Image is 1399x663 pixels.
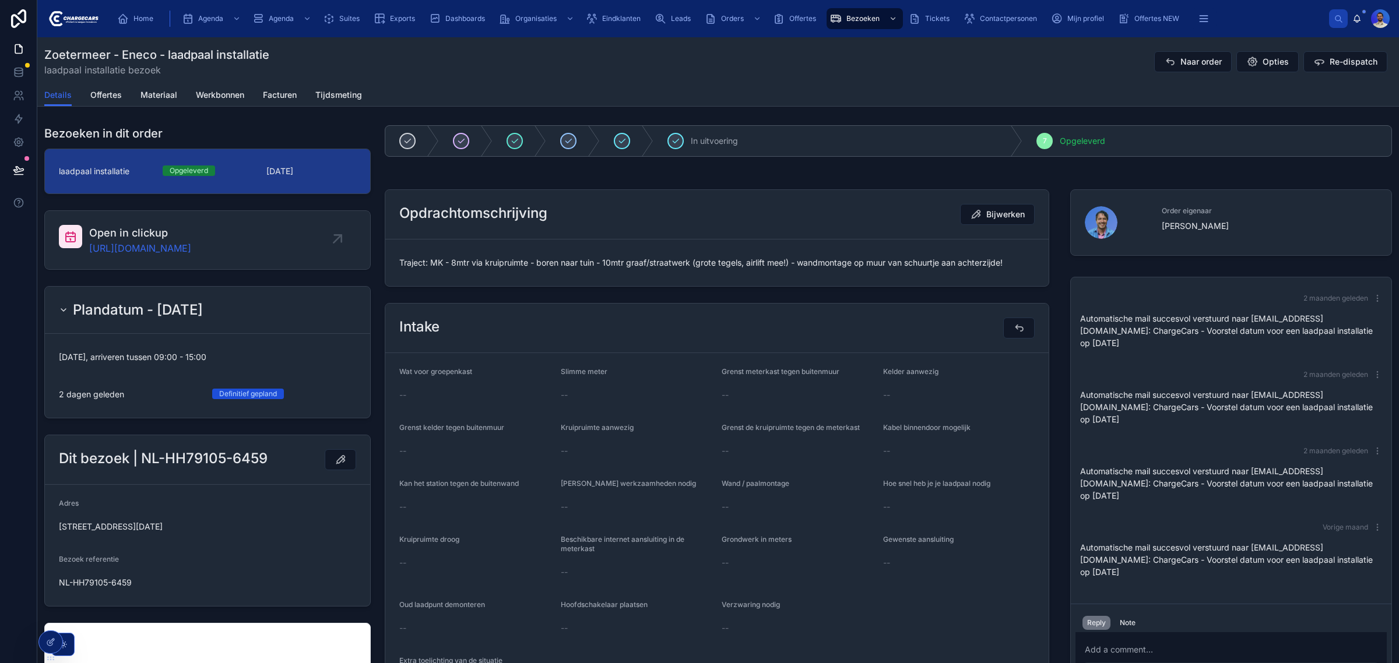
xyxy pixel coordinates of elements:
span: Re-dispatch [1330,56,1377,68]
span: Dashboards [445,14,485,23]
a: laadpaal installatieOpgeleverd[DATE] [45,149,370,193]
a: Agenda [249,8,317,29]
span: -- [561,501,568,513]
a: Details [44,84,72,107]
a: Agenda [178,8,247,29]
span: -- [561,389,568,401]
span: Gewenste aansluiting [883,535,954,544]
div: Note [1120,618,1136,627]
span: Grondwerk in meters [722,535,792,544]
a: Leads [651,8,699,29]
span: 2 maanden geleden [1303,370,1368,379]
span: Hoofdschakelaar plaatsen [561,600,648,609]
span: Grenst de kruipruimte tegen de meterkast [722,423,860,432]
span: -- [883,501,890,513]
span: Bezoeken [846,14,880,23]
h1: Bezoeken in dit order [44,125,163,142]
span: Kelder aanwezig [883,367,938,376]
button: Bijwerken [960,204,1035,225]
span: Suites [339,14,360,23]
span: 7 [1043,136,1047,146]
span: Grenst meterkast tegen buitenmuur [722,367,839,376]
span: Wat voor groepenkast [399,367,472,376]
span: Mijn profiel [1067,14,1104,23]
span: -- [722,445,729,457]
span: Kruipruimte droog [399,535,459,544]
span: Agenda [269,14,294,23]
span: [PERSON_NAME] werkzaamheden nodig [561,479,696,488]
span: In uitvoering [691,135,738,147]
span: Home [133,14,153,23]
span: Offertes [90,89,122,101]
h1: Zoetermeer - Eneco - laadpaal installatie [44,47,269,63]
span: Beschikbare internet aansluiting in de meterkast [561,535,684,553]
a: Organisaties [495,8,580,29]
span: Verzwaring nodig [722,600,780,609]
span: -- [722,389,729,401]
a: Home [114,8,161,29]
span: [STREET_ADDRESS][DATE] [59,521,356,532]
a: Facturen [263,84,297,108]
span: Opgeleverd [1060,135,1105,147]
p: Automatische mail succesvol verstuurd naar [EMAIL_ADDRESS][DOMAIN_NAME]: ChargeCars - Voorstel da... [1080,465,1382,502]
a: Materiaal [140,84,177,108]
span: NL-HH79105-6459 [59,577,356,588]
img: App logo [47,9,99,28]
span: Contactpersonen [980,14,1037,23]
button: Reply [1082,616,1110,630]
span: Offertes NEW [1134,14,1179,23]
a: Offertes [90,84,122,108]
span: Kruipruimte aanwezig [561,423,634,432]
span: Oud laadpunt demonteren [399,600,485,609]
p: 2 dagen geleden [59,389,124,400]
span: laadpaal installatie [59,165,129,177]
span: -- [399,445,406,457]
span: Werkbonnen [196,89,244,101]
span: Hoe snel heb je je laadpaal nodig [883,479,990,488]
a: Orders [701,8,767,29]
span: Open in clickup [89,225,191,241]
span: Agenda [198,14,223,23]
p: Automatische mail succesvol verstuurd naar [EMAIL_ADDRESS][DOMAIN_NAME]: ChargeCars - Voorstel da... [1080,541,1382,578]
div: scrollable content [108,6,1329,31]
button: Note [1115,616,1140,630]
span: Traject: MK - 8mtr via kruipruimte - boren naar tuin - 10mtr graaf/straatwerk (grote tegels, airl... [399,257,1035,269]
span: laadpaal installatie bezoek [44,63,269,77]
span: Adres [59,499,79,507]
span: -- [399,622,406,634]
div: Opgeleverd [170,165,208,176]
span: -- [722,557,729,569]
a: Exports [370,8,423,29]
button: Re-dispatch [1303,51,1387,72]
span: -- [561,445,568,457]
span: -- [399,501,406,513]
p: Automatische mail succesvol verstuurd naar [EMAIL_ADDRESS][DOMAIN_NAME]: ChargeCars - Voorstel da... [1080,312,1382,349]
span: [PERSON_NAME] [1162,220,1378,232]
h2: Plandatum - [DATE] [73,301,203,319]
span: Kabel binnendoor mogelijk [883,423,971,432]
span: Details [44,89,72,101]
span: [DATE], arriveren tussen 09:00 - 15:00 [59,351,356,363]
span: -- [883,389,890,401]
span: -- [722,501,729,513]
span: Exports [390,14,415,23]
a: [URL][DOMAIN_NAME] [89,241,191,255]
span: Leads [671,14,691,23]
span: Offertes [789,14,816,23]
a: Offertes [769,8,824,29]
h2: Intake [399,318,440,336]
span: Organisaties [515,14,557,23]
h2: Dit bezoek | NL-HH79105-6459 [59,449,268,468]
a: Werkbonnen [196,84,244,108]
span: -- [883,445,890,457]
span: Vorige maand [1323,523,1368,531]
span: Tickets [925,14,950,23]
a: Offertes NEW [1115,8,1187,29]
span: Tijdsmeting [315,89,362,101]
h2: Opdrachtomschrijving [399,204,547,223]
a: Dashboards [426,8,493,29]
span: Kan het station tegen de buitenwand [399,479,519,488]
span: Order eigenaar [1162,206,1378,216]
span: Bezoek referentie [59,555,119,563]
p: Automatische mail succesvol verstuurd naar [EMAIL_ADDRESS][DOMAIN_NAME]: ChargeCars - Voorstel da... [1080,389,1382,425]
